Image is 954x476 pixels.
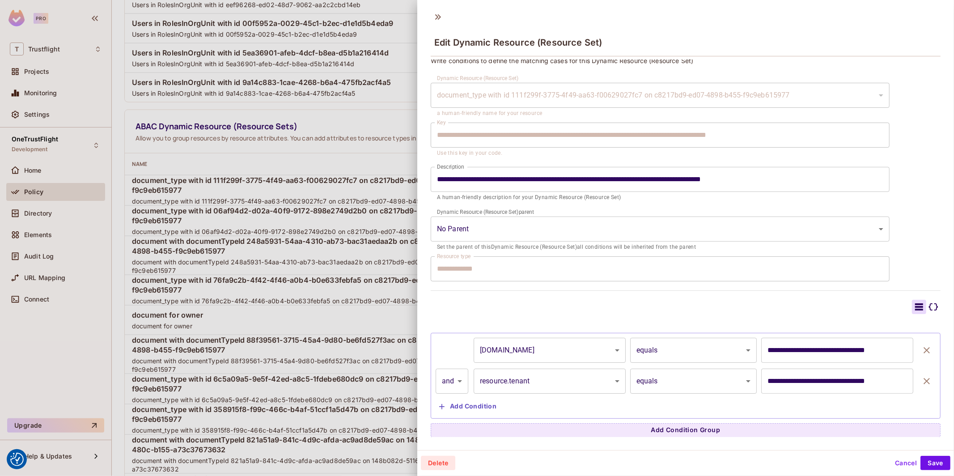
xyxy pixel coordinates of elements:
[437,193,883,202] p: A human-friendly description for your Dynamic Resource (Resource Set)
[431,56,941,65] p: Write conditions to define the matching cases for this Dynamic Resource (Resource Set)
[10,453,24,466] img: Revisit consent button
[437,252,471,260] label: Resource type
[436,369,468,394] div: and
[421,456,455,470] button: Delete
[431,217,890,242] div: Without label
[436,399,500,414] button: Add Condition
[630,338,757,363] div: equals
[474,338,626,363] div: [DOMAIN_NAME]
[437,243,883,252] p: Set the parent of this Dynamic Resource (Resource Set) all conditions will be inherited from the ...
[891,456,920,470] button: Cancel
[10,453,24,466] button: Consent Preferences
[920,456,950,470] button: Save
[474,369,626,394] div: resource.tenant
[434,37,602,48] span: Edit Dynamic Resource (Resource Set)
[437,119,446,126] label: Key
[431,83,890,108] div: Without label
[630,369,757,394] div: equals
[437,74,519,82] label: Dynamic Resource (Resource Set)
[431,423,941,438] button: Add Condition Group
[437,208,534,216] label: Dynamic Resource (Resource Set) parent
[437,163,464,170] label: Description
[437,149,883,158] p: Use this key in your code.
[437,109,883,118] p: a human-friendly name for your resource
